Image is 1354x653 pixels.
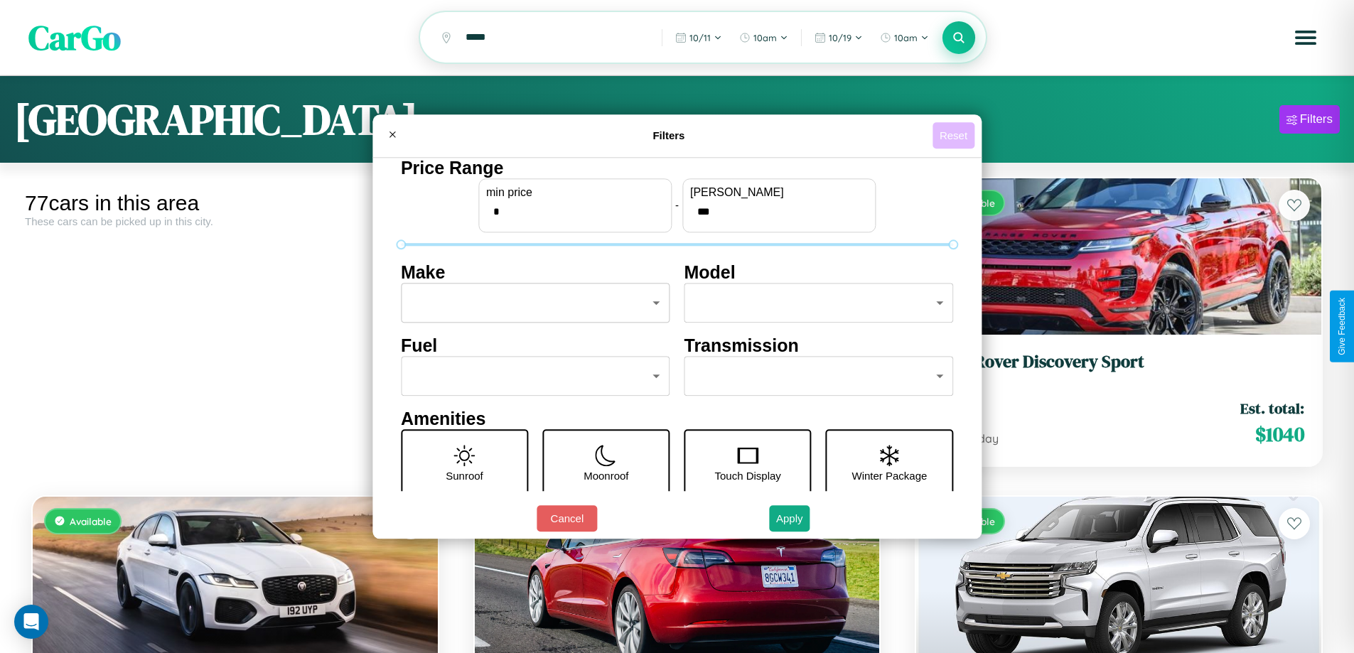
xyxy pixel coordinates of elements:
h4: Filters [405,129,933,141]
h3: Land Rover Discovery Sport [933,352,1304,372]
span: Est. total: [1240,398,1304,419]
button: 10/11 [668,26,729,49]
div: Open Intercom Messenger [14,605,48,639]
span: $ 1040 [1255,420,1304,448]
div: These cars can be picked up in this city. [25,215,446,227]
p: - [675,195,679,215]
span: 10am [894,32,918,43]
button: Reset [933,122,974,149]
button: Cancel [537,505,597,531]
p: Sunroof [446,466,483,485]
span: 10 / 19 [829,32,851,43]
p: Touch Display [714,466,780,485]
span: 10am [753,32,777,43]
button: Open menu [1286,18,1326,58]
span: 10 / 11 [689,32,711,43]
label: [PERSON_NAME] [690,186,868,199]
div: Give Feedback [1337,298,1347,355]
p: Moonroof [584,466,628,485]
button: Apply [769,505,810,531]
button: Filters [1279,105,1340,134]
button: 10/19 [807,26,870,49]
button: 10am [873,26,936,49]
h4: Transmission [684,335,954,356]
h4: Fuel [401,335,670,356]
p: Winter Package [852,466,928,485]
a: Land Rover Discovery Sport2014 [933,352,1304,387]
h4: Make [401,262,670,283]
span: / day [969,431,999,446]
h1: [GEOGRAPHIC_DATA] [14,90,418,149]
span: Available [70,515,112,527]
h4: Model [684,262,954,283]
h4: Amenities [401,409,953,429]
div: Filters [1300,112,1333,126]
div: 77 cars in this area [25,191,446,215]
label: min price [486,186,664,199]
h4: Price Range [401,158,953,178]
span: CarGo [28,14,121,61]
button: 10am [732,26,795,49]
